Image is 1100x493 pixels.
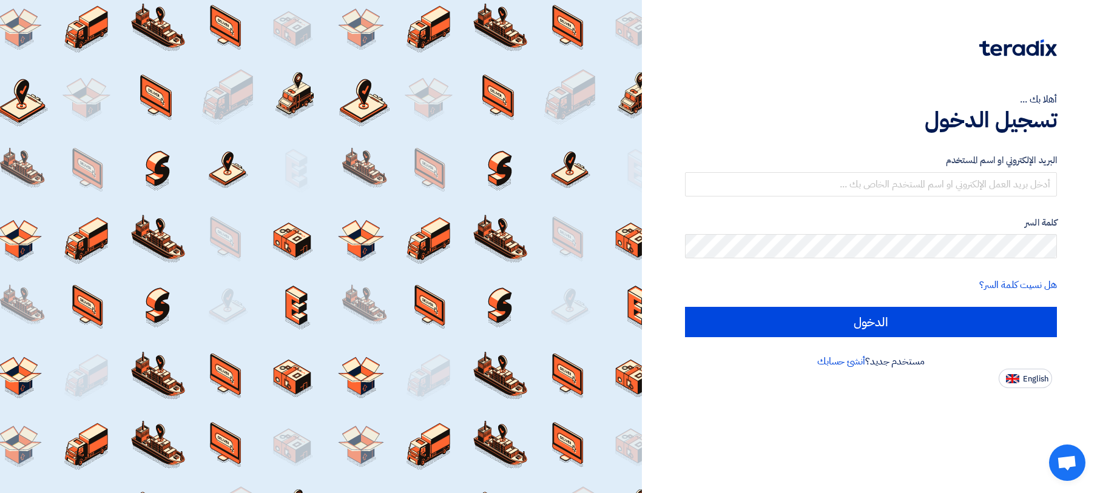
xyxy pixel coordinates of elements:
div: مستخدم جديد؟ [685,354,1057,369]
label: كلمة السر [685,216,1057,230]
span: English [1023,375,1048,383]
input: الدخول [685,307,1057,337]
button: English [999,369,1052,388]
div: أهلا بك ... [685,92,1057,107]
label: البريد الإلكتروني او اسم المستخدم [685,153,1057,167]
a: هل نسيت كلمة السر؟ [979,278,1057,292]
h1: تسجيل الدخول [685,107,1057,133]
img: Teradix logo [979,39,1057,56]
img: en-US.png [1006,374,1019,383]
a: أنشئ حسابك [817,354,865,369]
input: أدخل بريد العمل الإلكتروني او اسم المستخدم الخاص بك ... [685,172,1057,196]
a: Open chat [1049,444,1085,481]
